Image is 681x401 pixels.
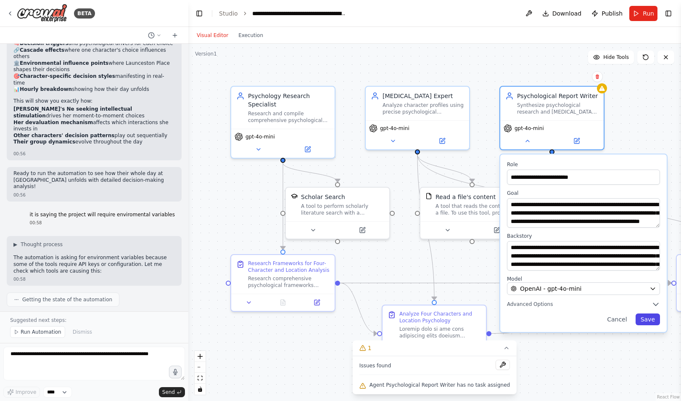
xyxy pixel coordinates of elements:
strong: Other characters' decision patterns [13,133,114,138]
button: Show right sidebar [663,8,674,19]
button: Execution [233,30,268,40]
button: ▶Thought process [13,241,63,248]
g: Edge from 5f98c724-19ec-4a0c-a676-5f5facbf6728 to 6607e585-73c6-4b5c-bd5f-75529e13540c [279,163,287,250]
button: Start a new chat [168,30,182,40]
button: Dismiss [69,326,96,338]
button: Open in side panel [418,136,466,146]
a: React Flow attribution [657,395,680,399]
strong: Cascade effects [20,47,64,53]
div: A tool to perform scholarly literature search with a search_query. [301,203,384,216]
a: Studio [219,10,238,17]
div: 00:56 [13,151,175,157]
span: Send [162,389,175,396]
li: evolve throughout the day [13,139,175,146]
span: Issues found [359,362,391,369]
span: Improve [16,389,36,396]
strong: Hourly breakdown [20,86,72,92]
button: Save [636,313,660,325]
li: 🎯 manifesting in real-time [13,73,175,86]
p: The automation is asking for environment variables because some of the tools require API keys or ... [13,255,175,274]
span: Dismiss [73,329,92,335]
nav: breadcrumb [219,9,347,18]
g: Edge from 48bc1bdc-bc63-4cac-9303-704c148757bd to 0f5c1817-24e6-49d1-90e5-0243c418dab4 [413,154,438,300]
span: Download [552,9,582,18]
div: Synthesize psychological research and [MEDICAL_DATA] into comprehensive, well-structured reports ... [517,102,599,115]
button: toggle interactivity [195,384,206,395]
button: Open in side panel [302,297,331,308]
li: 📊 showing how their day unfolds [13,86,175,93]
span: Hide Tools [603,54,629,61]
div: 00:56 [13,192,175,198]
div: Scholar Search [301,193,345,201]
div: Analyze Four Characters and Location Psychology [399,311,481,324]
g: Edge from 6607e585-73c6-4b5c-bd5f-75529e13540c to 0f5c1817-24e6-49d1-90e5-0243c418dab4 [340,279,377,338]
span: 1 [368,344,372,352]
div: Psychology Research SpecialistResearch and compile comprehensive psychological frameworks and the... [230,86,335,159]
button: No output available [265,297,301,308]
g: Edge from 48bc1bdc-bc63-4cac-9303-704c148757bd to 15c2932a-7338-40cf-9013-253b4f6fafe1 [413,154,476,182]
button: Hide Tools [588,50,634,64]
button: Cancel [602,313,632,325]
button: Visual Editor [192,30,233,40]
label: Model [507,276,660,282]
button: Publish [588,6,626,21]
div: Analyze Four Characters and Location PsychologyLoremip dolo si ame cons adipiscing elits doeiusm ... [382,305,487,362]
button: Open in side panel [338,225,386,235]
label: Backstory [507,233,660,239]
button: Run [629,6,657,21]
li: 🔗 where one character's choice influences others [13,47,175,60]
li: drives her moment-to-moment choices [13,106,175,119]
div: Research Frameworks for Four-Character and Location AnalysisResearch comprehensive psychological ... [230,254,335,312]
div: Analyze character profiles using precise psychological frameworks that capture the complexity of ... [383,102,464,115]
div: Read a file's content [436,193,496,201]
label: Role [507,161,660,168]
span: Agent Psychological Report Writer has no task assigned [370,382,510,388]
div: Loremip dolo si ame cons adipiscing elits doeiusm temporincidid utlaboreet. Dolor magn aliqu enim... [399,326,481,339]
span: OpenAI - gpt-4o-mini [520,284,581,293]
button: Open in side panel [284,144,331,154]
label: Goal [507,190,660,197]
button: Hide left sidebar [193,8,205,19]
button: OpenAI - gpt-4o-mini [507,282,660,295]
g: Edge from 0f5c1817-24e6-49d1-90e5-0243c418dab4 to b5476133-7f27-4c56-921f-bd9af84f5de7 [491,279,671,338]
div: [MEDICAL_DATA] ExpertAnalyze character profiles using precise psychological frameworks that captu... [365,86,470,150]
button: Download [539,6,585,21]
div: Research comprehensive psychological frameworks specifically designed for analyzing four distinct... [248,275,330,289]
button: Switch to previous chat [145,30,165,40]
button: zoom out [195,362,206,373]
g: Edge from 6607e585-73c6-4b5c-bd5f-75529e13540c to b5476133-7f27-4c56-921f-bd9af84f5de7 [340,279,671,287]
strong: Their group dynamics [13,139,75,145]
div: Research and compile comprehensive psychological frameworks and theories related to decision-maki... [248,110,330,124]
strong: Her devaluation mechanism [13,120,93,125]
div: 00:58 [13,276,175,282]
div: Research Frameworks for Four-Character and Location Analysis [248,260,330,274]
button: Run Automation [10,326,65,338]
p: Suggested next steps: [10,317,178,324]
button: Open in side panel [473,225,520,235]
button: Delete node [592,71,603,82]
div: [MEDICAL_DATA] Expert [383,92,464,100]
div: Psychological Report Writer [517,92,599,100]
button: zoom in [195,351,206,362]
li: 🏛️ where Launceston Place shapes their decisions [13,60,175,73]
span: ▶ [13,241,17,248]
strong: Character-specific decision styles [20,73,115,79]
img: FileReadTool [425,193,432,199]
button: Click to speak your automation idea [169,366,182,378]
strong: Decision triggers [20,40,69,46]
p: Ready to run the automation to see how their whole day at [GEOGRAPHIC_DATA] unfolds with detailed... [13,170,175,190]
div: 00:58 [30,220,175,226]
div: React Flow controls [195,351,206,395]
div: BETA [74,8,95,19]
li: 🧠 and psychological drivers for each choice [13,40,175,47]
div: SerplyScholarSearchToolScholar SearchA tool to perform scholarly literature search with a search_... [285,187,390,239]
div: Version 1 [195,50,217,57]
strong: [PERSON_NAME]'s Ne seeking intellectual stimulation [13,106,132,119]
span: Thought process [21,241,63,248]
button: Send [159,387,185,397]
p: This will show you exactly how: [13,98,175,105]
strong: Environmental influence points [20,60,108,66]
button: fit view [195,373,206,384]
img: SerplyScholarSearchTool [291,193,298,199]
button: Improve [3,387,40,398]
